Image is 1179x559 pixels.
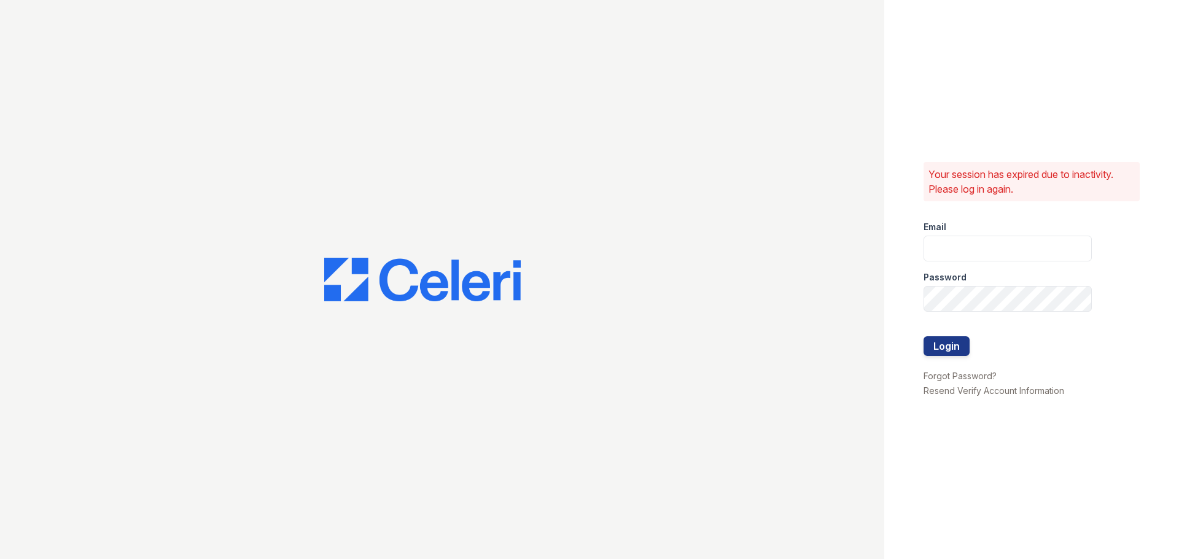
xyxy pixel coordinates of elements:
a: Forgot Password? [924,371,997,381]
p: Your session has expired due to inactivity. Please log in again. [928,167,1135,196]
a: Resend Verify Account Information [924,385,1064,396]
label: Email [924,221,946,233]
label: Password [924,271,967,283]
img: CE_Logo_Blue-a8612792a0a2168367f1c8372b55b34899dd931a85d93a1a3d3e32e68fde9ad4.png [324,258,521,302]
button: Login [924,336,970,356]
